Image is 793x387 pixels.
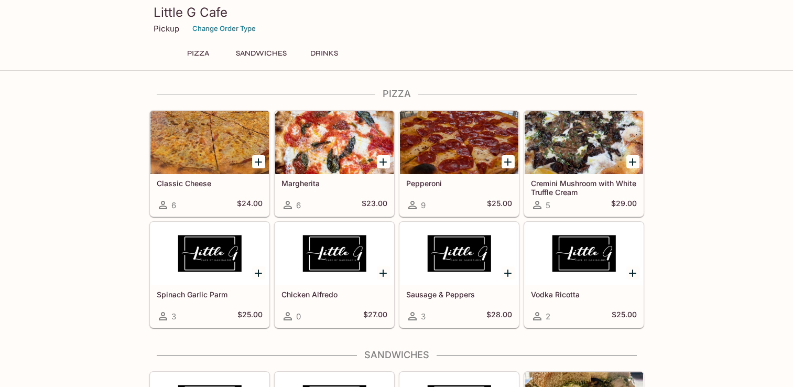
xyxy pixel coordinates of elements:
[626,266,639,279] button: Add Vodka Ricotta
[421,311,426,321] span: 3
[525,111,643,174] div: Cremini Mushroom with White Truffle Cream
[150,222,269,328] a: Spinach Garlic Parm3$25.00
[171,311,176,321] span: 3
[237,199,263,211] h5: $24.00
[399,111,519,217] a: Pepperoni9$25.00
[301,46,348,61] button: Drinks
[296,200,301,210] span: 6
[377,266,390,279] button: Add Chicken Alfredo
[546,200,550,210] span: 5
[150,111,269,217] a: Classic Cheese6$24.00
[502,155,515,168] button: Add Pepperoni
[362,199,387,211] h5: $23.00
[281,179,387,188] h5: Margherita
[188,20,260,37] button: Change Order Type
[157,179,263,188] h5: Classic Cheese
[611,199,637,211] h5: $29.00
[531,290,637,299] h5: Vodka Ricotta
[154,24,179,34] p: Pickup
[296,311,301,321] span: 0
[421,200,426,210] span: 9
[275,222,394,328] a: Chicken Alfredo0$27.00
[487,199,512,211] h5: $25.00
[546,311,550,321] span: 2
[154,4,640,20] h3: Little G Cafe
[377,155,390,168] button: Add Margherita
[252,266,265,279] button: Add Spinach Garlic Parm
[150,111,269,174] div: Classic Cheese
[252,155,265,168] button: Add Classic Cheese
[149,88,644,100] h4: Pizza
[502,266,515,279] button: Add Sausage & Peppers
[486,310,512,322] h5: $28.00
[400,222,518,285] div: Sausage & Peppers
[237,310,263,322] h5: $25.00
[275,111,394,217] a: Margherita6$23.00
[230,46,292,61] button: Sandwiches
[406,179,512,188] h5: Pepperoni
[363,310,387,322] h5: $27.00
[406,290,512,299] h5: Sausage & Peppers
[626,155,639,168] button: Add Cremini Mushroom with White Truffle Cream
[275,111,394,174] div: Margherita
[531,179,637,196] h5: Cremini Mushroom with White Truffle Cream
[157,290,263,299] h5: Spinach Garlic Parm
[525,222,643,285] div: Vodka Ricotta
[281,290,387,299] h5: Chicken Alfredo
[171,200,176,210] span: 6
[175,46,222,61] button: Pizza
[524,111,644,217] a: Cremini Mushroom with White Truffle Cream5$29.00
[399,222,519,328] a: Sausage & Peppers3$28.00
[612,310,637,322] h5: $25.00
[149,349,644,361] h4: Sandwiches
[150,222,269,285] div: Spinach Garlic Parm
[275,222,394,285] div: Chicken Alfredo
[400,111,518,174] div: Pepperoni
[524,222,644,328] a: Vodka Ricotta2$25.00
